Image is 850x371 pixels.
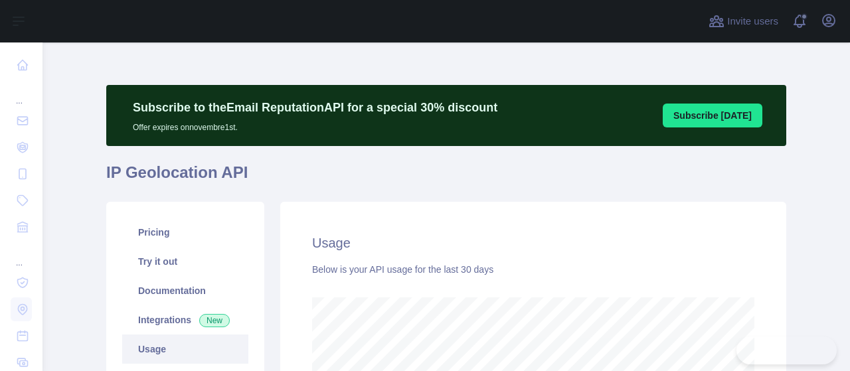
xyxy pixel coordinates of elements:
a: Usage [122,334,248,364]
a: Pricing [122,218,248,247]
div: ... [11,242,32,268]
div: ... [11,80,32,106]
a: Try it out [122,247,248,276]
span: New [199,314,230,327]
span: Invite users [727,14,778,29]
a: Documentation [122,276,248,305]
iframe: Toggle Customer Support [736,336,837,364]
p: Subscribe to the Email Reputation API for a special 30 % discount [133,98,497,117]
p: Offer expires on novembre 1st. [133,117,497,133]
div: Below is your API usage for the last 30 days [312,263,754,276]
h2: Usage [312,234,754,252]
button: Subscribe [DATE] [663,104,762,127]
h1: IP Geolocation API [106,162,786,194]
a: Integrations New [122,305,248,334]
button: Invite users [706,11,781,32]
